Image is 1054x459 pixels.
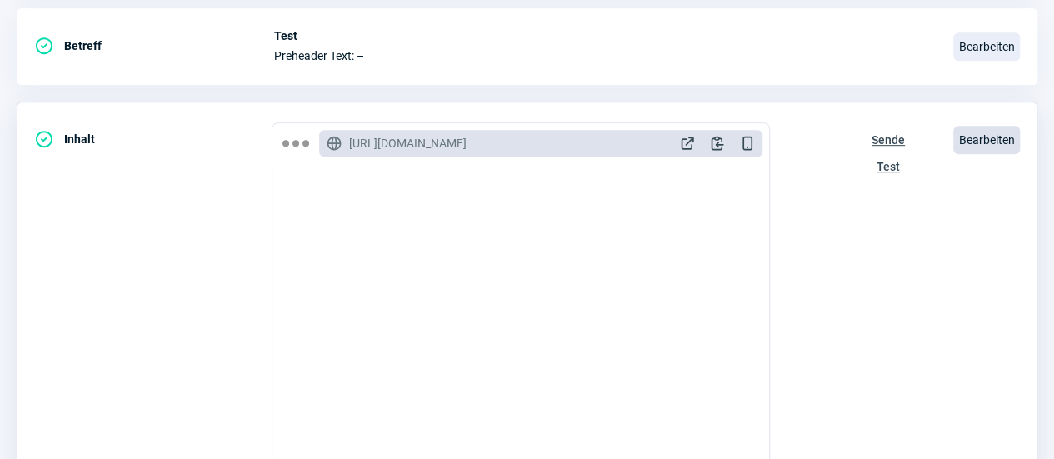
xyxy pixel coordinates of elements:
span: Bearbeiten [953,32,1020,61]
div: Betreff [34,29,274,62]
span: Sende Test [861,127,916,180]
span: Preheader Text: – [274,49,933,62]
span: Bearbeiten [953,126,1020,154]
span: Test [274,29,933,42]
div: Inhalt [34,122,272,156]
span: [URL][DOMAIN_NAME] [349,135,467,152]
button: Sende Test [843,122,933,181]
